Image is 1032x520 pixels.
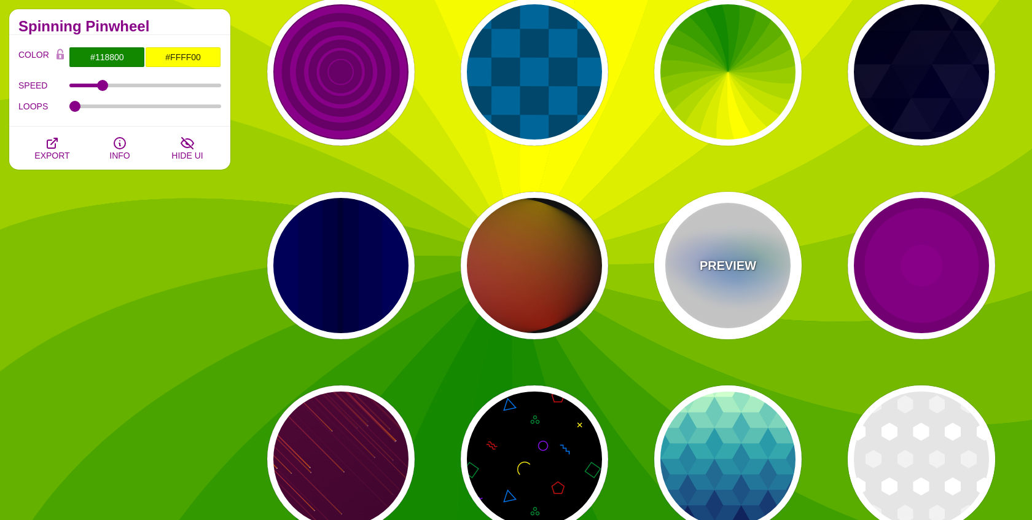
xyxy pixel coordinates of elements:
span: EXPORT [34,151,69,160]
button: INFO [86,127,154,170]
label: SPEED [18,77,69,93]
span: INFO [109,151,130,160]
button: EXPORT [18,127,86,170]
button: Color Lock [51,47,69,64]
button: purple embedded circles that ripple out [848,192,995,339]
span: HIDE UI [171,151,203,160]
h2: Spinning Pinwheel [18,22,221,31]
label: COLOR [18,47,51,68]
button: blue curtain animation effect [267,192,415,339]
button: PREVIEWa subtle prismatic blur that spins [654,192,802,339]
label: LOOPS [18,98,69,114]
p: PREVIEW [700,256,756,275]
button: HIDE UI [154,127,221,170]
button: an oval that spins with an everchanging gradient [461,192,608,339]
